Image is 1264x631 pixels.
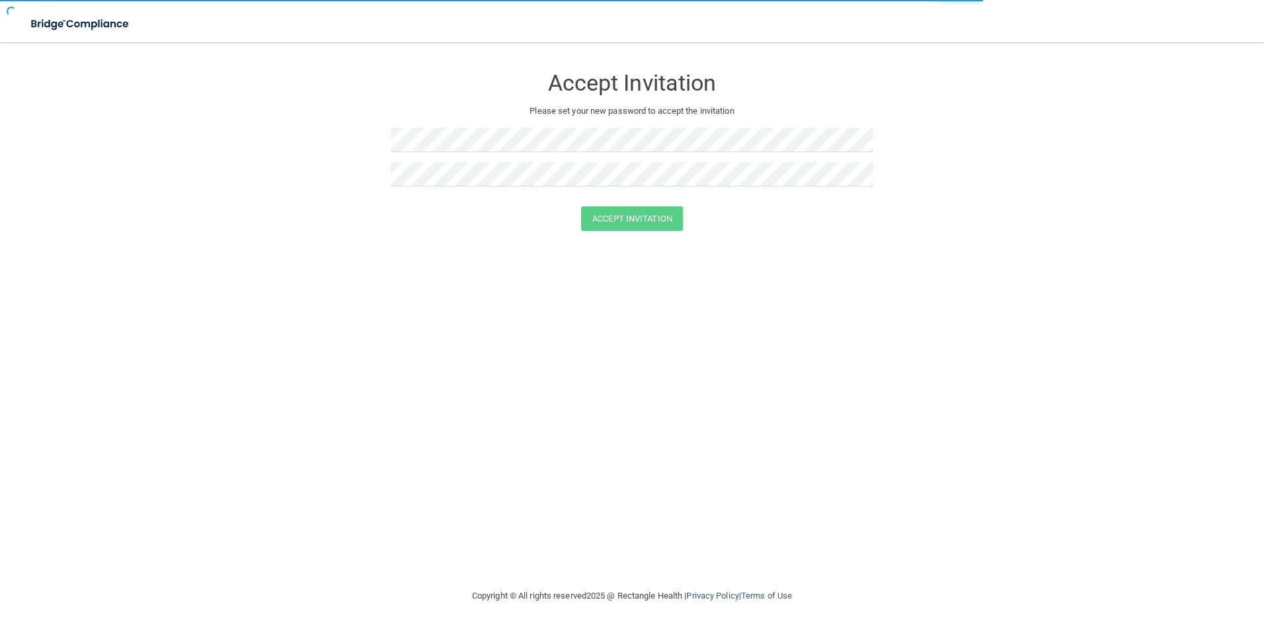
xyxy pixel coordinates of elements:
[581,206,683,231] button: Accept Invitation
[391,71,873,95] h3: Accept Invitation
[686,591,738,601] a: Privacy Policy
[401,103,863,119] p: Please set your new password to accept the invitation
[391,575,873,617] div: Copyright © All rights reserved 2025 @ Rectangle Health | |
[741,591,792,601] a: Terms of Use
[20,11,141,38] img: bridge_compliance_login_screen.278c3ca4.svg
